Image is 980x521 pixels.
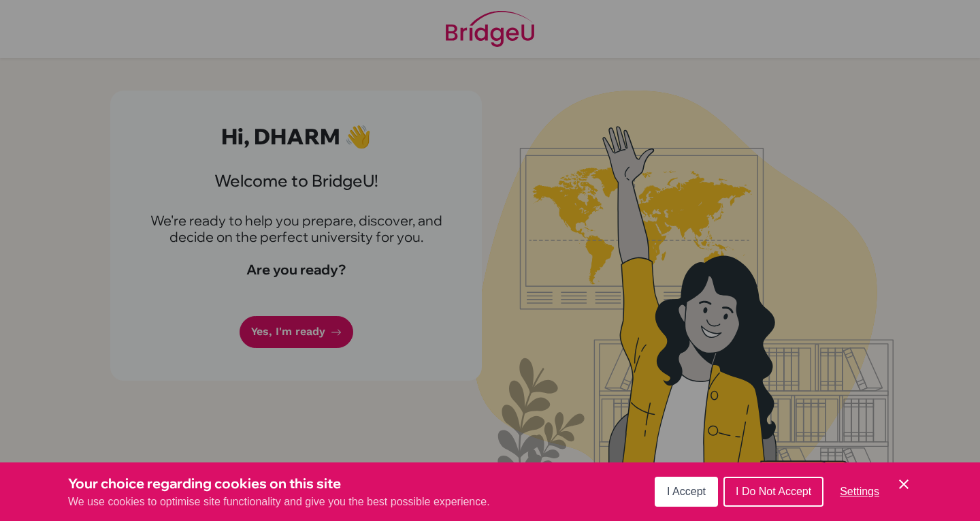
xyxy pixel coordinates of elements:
[68,494,490,510] p: We use cookies to optimise site functionality and give you the best possible experience.
[840,486,879,497] span: Settings
[736,486,811,497] span: I Do Not Accept
[655,477,718,507] button: I Accept
[723,477,823,507] button: I Do Not Accept
[829,478,890,505] button: Settings
[667,486,706,497] span: I Accept
[68,473,490,494] h3: Your choice regarding cookies on this site
[896,476,912,492] button: Save and close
